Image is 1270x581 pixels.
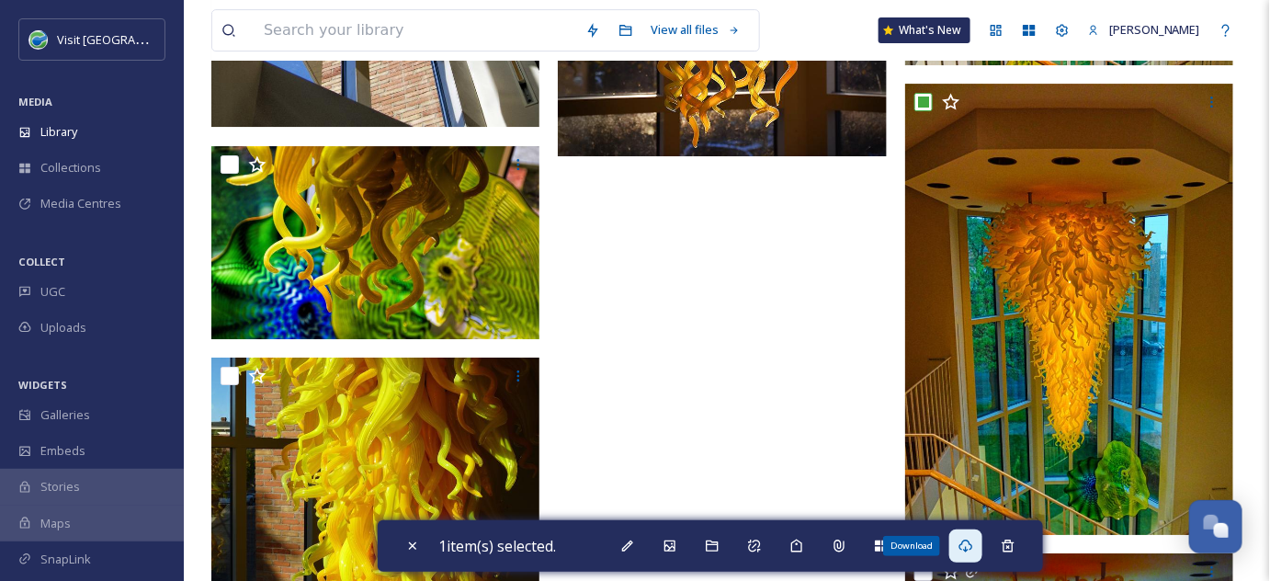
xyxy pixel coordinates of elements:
[18,95,52,108] span: MEDIA
[438,536,556,556] span: 1 item(s) selected.
[1109,21,1200,38] span: [PERSON_NAME]
[642,12,750,48] a: View all files
[905,84,1234,536] img: Chandelier-SonyCamera-credit-don-nissen-cavc.jpg
[40,478,80,496] span: Stories
[883,536,940,556] div: Download
[40,319,86,336] span: Uploads
[879,17,970,43] a: What's New
[211,146,540,339] img: chihuly-chandelier-detail-b-credit-don-nissen-cavc.jpg
[29,30,48,49] img: cvctwitlogo_400x400.jpg
[1079,12,1209,48] a: [PERSON_NAME]
[40,283,65,301] span: UGC
[255,10,576,51] input: Search your library
[1189,500,1242,553] button: Open Chat
[40,159,101,177] span: Collections
[40,406,90,424] span: Galleries
[40,195,121,212] span: Media Centres
[40,123,77,141] span: Library
[18,255,65,268] span: COLLECT
[40,551,91,568] span: SnapLink
[40,515,71,532] span: Maps
[40,442,85,460] span: Embeds
[18,378,67,392] span: WIDGETS
[57,30,265,48] span: Visit [GEOGRAPHIC_DATA] [US_STATE]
